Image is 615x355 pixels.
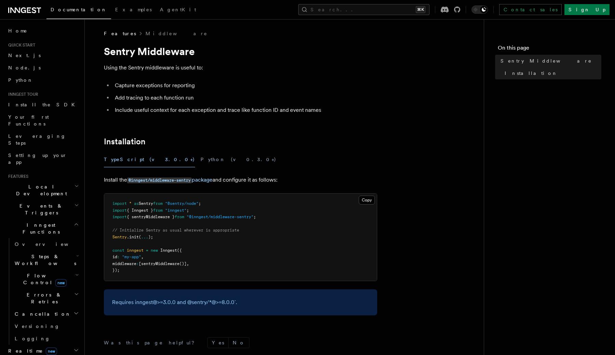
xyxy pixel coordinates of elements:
[141,261,179,266] span: sentryMiddleware
[127,208,153,213] span: { Inngest }
[112,254,117,259] span: id
[199,201,201,206] span: ;
[127,235,139,239] span: .init
[12,289,80,308] button: Errors & Retries
[104,339,199,346] p: Was this page helpful?
[112,228,239,233] span: // Initialize Sentry as usual wherever is appropriate
[141,235,148,239] span: ...
[127,214,175,219] span: { sentryMiddleware }
[160,248,177,253] span: Inngest
[501,57,592,64] span: Sentry Middleware
[153,208,163,213] span: from
[564,4,610,15] a: Sign Up
[208,338,228,348] button: Yes
[5,183,74,197] span: Local Development
[112,298,369,307] p: Requires inngest@>=3.0.0 and @sentry/*@>=8.0.0`.
[104,152,195,167] button: TypeScript (v3.0.0+)
[5,347,57,354] span: Realtime
[5,98,80,111] a: Install the SDK
[134,201,139,206] span: as
[5,200,80,219] button: Events & Triggers
[104,63,377,73] p: Using the Sentry middleware is useful to:
[12,269,80,289] button: Flow Controlnew
[177,248,182,253] span: ({
[5,174,28,179] span: Features
[187,208,189,213] span: ;
[112,214,127,219] span: import
[112,268,120,273] span: });
[502,67,601,79] a: Installation
[139,201,153,206] span: Sentry
[46,2,111,19] a: Documentation
[165,208,187,213] span: "inngest"
[122,254,141,259] span: "my-app"
[5,149,80,168] a: Setting up your app
[8,153,67,165] span: Setting up your app
[127,176,213,183] a: @inngest/middleware-sentrypackage
[139,235,141,239] span: (
[51,7,107,12] span: Documentation
[8,65,41,70] span: Node.js
[505,70,558,77] span: Installation
[5,49,80,62] a: Next.js
[187,261,189,266] span: ,
[146,248,148,253] span: =
[12,332,80,345] a: Logging
[187,214,254,219] span: "@inngest/middleware-sentry"
[112,248,124,253] span: const
[5,202,74,216] span: Events & Triggers
[12,250,80,269] button: Steps & Workflows
[8,53,41,58] span: Next.js
[8,102,79,107] span: Install the SDK
[15,336,50,341] span: Logging
[416,6,425,13] kbd: ⌘K
[229,338,249,348] button: No
[115,7,152,12] span: Examples
[12,311,71,317] span: Cancellation
[5,181,80,200] button: Local Development
[5,130,80,149] a: Leveraging Steps
[46,347,57,355] span: new
[127,177,192,183] code: @inngest/middleware-sentry
[8,77,33,83] span: Python
[15,324,60,329] span: Versioning
[5,74,80,86] a: Python
[112,208,127,213] span: import
[148,235,153,239] span: );
[359,196,375,205] button: Copy
[12,320,80,332] a: Versioning
[298,4,429,15] button: Search...⌘K
[12,291,74,305] span: Errors & Retries
[153,201,163,206] span: from
[12,253,76,267] span: Steps & Workflows
[104,175,377,185] p: Install the and configure it as follows:
[113,105,377,115] li: Include useful context for each exception and trace like function ID and event names
[179,261,187,266] span: ()]
[8,133,66,146] span: Leveraging Steps
[112,261,136,266] span: middleware
[104,45,377,57] h1: Sentry Middleware
[160,7,196,12] span: AgentKit
[15,241,85,247] span: Overview
[112,201,127,206] span: import
[141,254,143,259] span: ,
[151,248,158,253] span: new
[471,5,488,14] button: Toggle dark mode
[5,238,80,345] div: Inngest Functions
[5,219,80,238] button: Inngest Functions
[5,92,38,97] span: Inngest tour
[12,238,80,250] a: Overview
[5,111,80,130] a: Your first Functions
[8,27,27,34] span: Home
[104,30,136,37] span: Features
[201,152,276,167] button: Python (v0.3.0+)
[139,261,141,266] span: [
[117,254,120,259] span: :
[55,279,67,287] span: new
[175,214,184,219] span: from
[498,44,601,55] h4: On this page
[112,235,127,239] span: Sentry
[104,137,146,146] a: Installation
[5,25,80,37] a: Home
[127,248,143,253] span: inngest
